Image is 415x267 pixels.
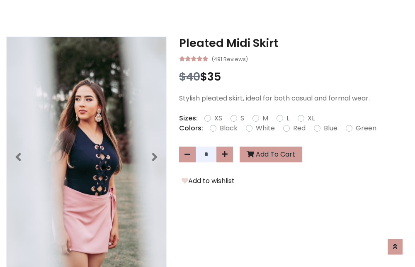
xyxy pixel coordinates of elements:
[240,147,302,162] button: Add To Cart
[179,123,203,133] p: Colors:
[286,113,289,123] label: L
[324,123,337,133] label: Blue
[293,123,306,133] label: Red
[356,123,376,133] label: Green
[220,123,238,133] label: Black
[256,123,275,133] label: White
[308,113,315,123] label: XL
[179,113,198,123] p: Sizes:
[179,69,200,84] span: $40
[214,113,222,123] label: XS
[179,93,409,103] p: Stylish pleated skirt, ideal for both casual and formal wear.
[179,37,409,50] h3: Pleated Midi Skirt
[207,69,221,84] span: 35
[262,113,268,123] label: M
[240,113,244,123] label: S
[179,70,409,83] h3: $
[211,54,248,64] small: (491 Reviews)
[179,176,237,186] button: Add to wishlist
